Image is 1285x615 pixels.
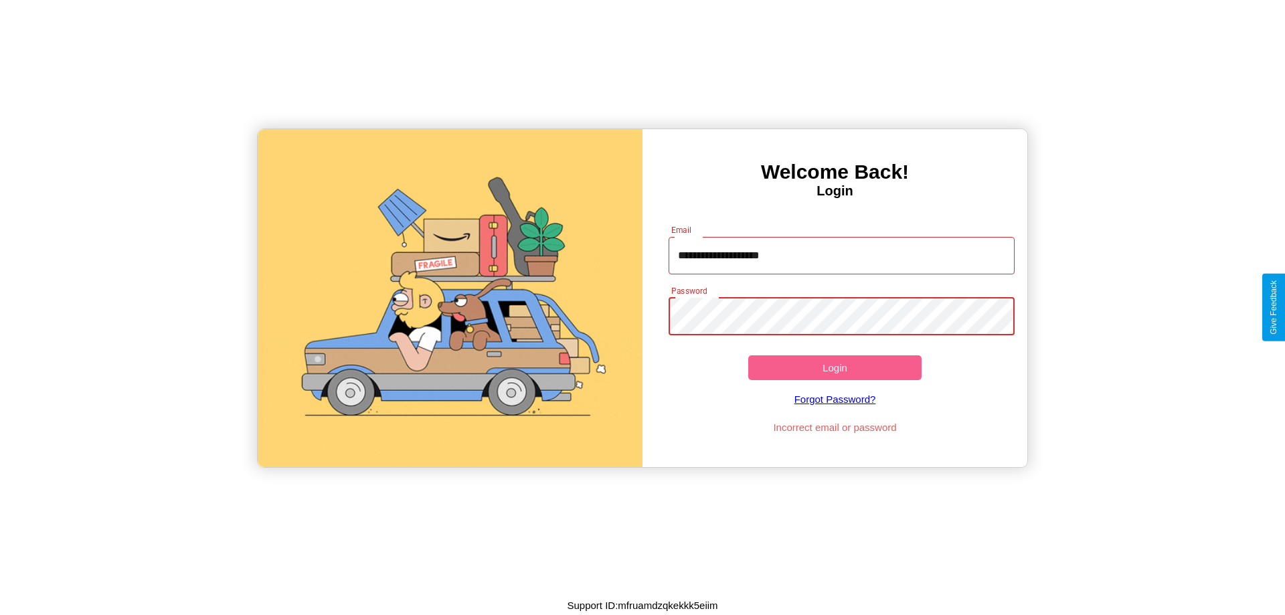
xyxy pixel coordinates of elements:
[662,418,1009,436] p: Incorrect email or password
[642,183,1027,199] h4: Login
[642,161,1027,183] h3: Welcome Back!
[567,596,717,614] p: Support ID: mfruamdzqkekkk5eiim
[258,129,642,467] img: gif
[671,285,707,296] label: Password
[671,224,692,236] label: Email
[662,380,1009,418] a: Forgot Password?
[748,355,922,380] button: Login
[1269,280,1278,335] div: Give Feedback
